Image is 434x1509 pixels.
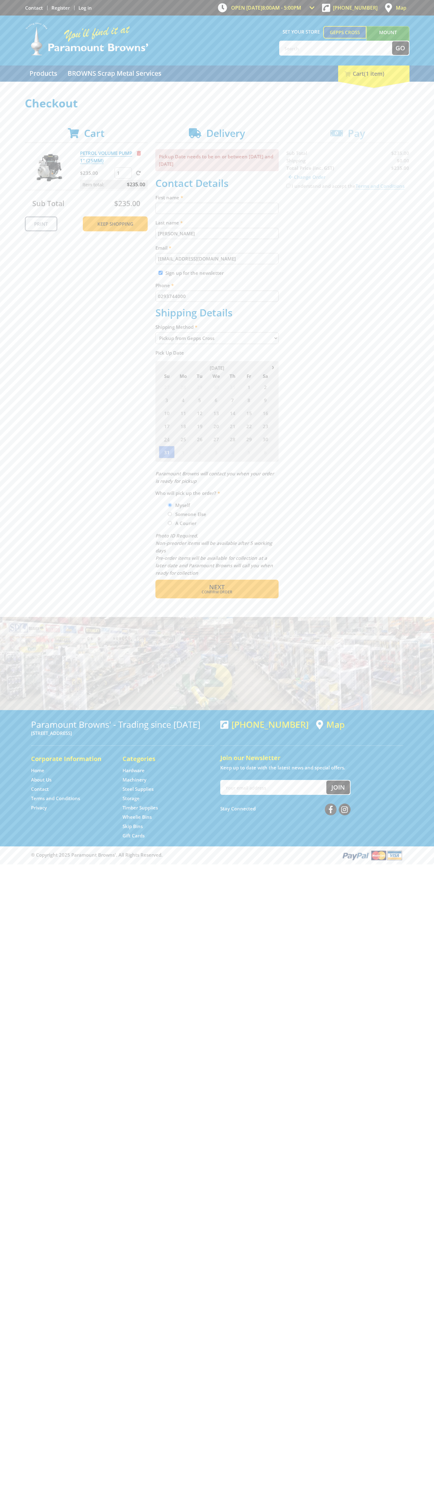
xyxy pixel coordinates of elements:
div: Cart [338,66,409,82]
span: 4 [175,394,191,406]
span: Confirm order [169,590,265,594]
span: Set your store [279,26,324,37]
span: 21 [225,420,240,432]
span: 6 [257,446,273,458]
span: 29 [241,433,257,445]
span: 10 [159,407,175,419]
span: 8 [241,394,257,406]
p: $235.00 [80,169,113,177]
h2: Contact Details [155,177,279,189]
span: Fr [241,372,257,380]
label: Who will pick up the order? [155,489,279,497]
a: Remove from cart [137,150,141,156]
h3: Paramount Browns' - Trading since [DATE] [31,719,214,729]
span: 16 [257,407,273,419]
a: Go to the Terms and Conditions page [31,795,80,802]
p: Item total: [80,180,148,189]
span: 23 [257,420,273,432]
span: 26 [192,433,208,445]
span: 8:00am - 5:00pm [262,4,301,11]
span: Th [225,372,240,380]
input: Please select who will pick up the order. [168,521,172,525]
a: Go to the Privacy page [31,804,47,811]
a: Go to the Timber Supplies page [123,804,158,811]
h5: Categories [123,754,202,763]
a: Keep Shopping [83,216,148,231]
img: Paramount Browns' [25,22,149,56]
a: Print [25,216,57,231]
span: 1 [241,381,257,393]
span: 17 [159,420,175,432]
span: 24 [159,433,175,445]
h5: Join our Newsletter [220,754,403,762]
span: 28 [175,381,191,393]
span: OPEN [DATE] [231,4,301,11]
span: 9 [257,394,273,406]
label: Shipping Method [155,323,279,331]
span: 27 [159,381,175,393]
div: [PHONE_NUMBER] [220,719,309,729]
span: 2 [192,446,208,458]
label: A Courier [173,518,199,528]
span: $235.00 [127,180,145,189]
span: 31 [225,381,240,393]
span: 25 [175,433,191,445]
span: 4 [225,446,240,458]
span: Sa [257,372,273,380]
span: 29 [192,381,208,393]
input: Please enter your telephone number. [155,291,279,302]
span: Mo [175,372,191,380]
label: Sign up for the newsletter [165,270,224,276]
h5: Corporate Information [31,754,110,763]
a: Go to the Skip Bins page [123,823,143,830]
span: 7 [225,394,240,406]
span: 27 [208,433,224,445]
a: Go to the Steel Supplies page [123,786,154,792]
a: Go to the Machinery page [123,777,146,783]
span: 31 [159,446,175,458]
input: Your email address [221,781,326,794]
span: [DATE] [210,365,224,371]
label: First name [155,194,279,201]
span: Tu [192,372,208,380]
h2: Shipping Details [155,307,279,319]
span: 30 [208,381,224,393]
a: Go to the Home page [31,767,44,774]
a: Go to the Hardware page [123,767,145,774]
span: 28 [225,433,240,445]
span: (1 item) [364,70,384,77]
span: 12 [192,407,208,419]
a: Go to the BROWNS Scrap Metal Services page [63,66,166,82]
em: Paramount Browns will contact you when your order is ready for pickup [155,470,274,484]
span: Su [159,372,175,380]
select: Please select a shipping method. [155,332,279,344]
a: Go to the Contact page [31,786,49,792]
a: Go to the registration page [51,5,70,11]
span: 13 [208,407,224,419]
span: 15 [241,407,257,419]
a: Go to the Storage page [123,795,140,802]
a: Go to the Contact page [25,5,43,11]
span: We [208,372,224,380]
div: ® Copyright 2025 Paramount Browns'. All Rights Reserved. [25,850,409,861]
span: Delivery [206,126,245,140]
input: Please enter your email address. [155,253,279,264]
span: Sub Total [32,198,64,208]
span: $235.00 [114,198,140,208]
a: Go to the Wheelie Bins page [123,814,152,820]
button: Go [392,41,409,55]
span: 3 [159,394,175,406]
label: Pick Up Date [155,349,279,356]
span: 2 [257,381,273,393]
em: Photo ID Required. Non-preorder items will be available after 5 working days Pre-order items will... [155,532,273,576]
h1: Checkout [25,97,409,110]
button: Next Confirm order [155,580,279,598]
label: Someone Else [173,509,208,519]
a: Log in [78,5,92,11]
p: [STREET_ADDRESS] [31,729,214,737]
img: PayPal, Mastercard, Visa accepted [341,850,403,861]
a: Mount [PERSON_NAME] [366,26,409,50]
span: 11 [175,407,191,419]
span: 3 [208,446,224,458]
a: Go to the Gift Cards page [123,832,145,839]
